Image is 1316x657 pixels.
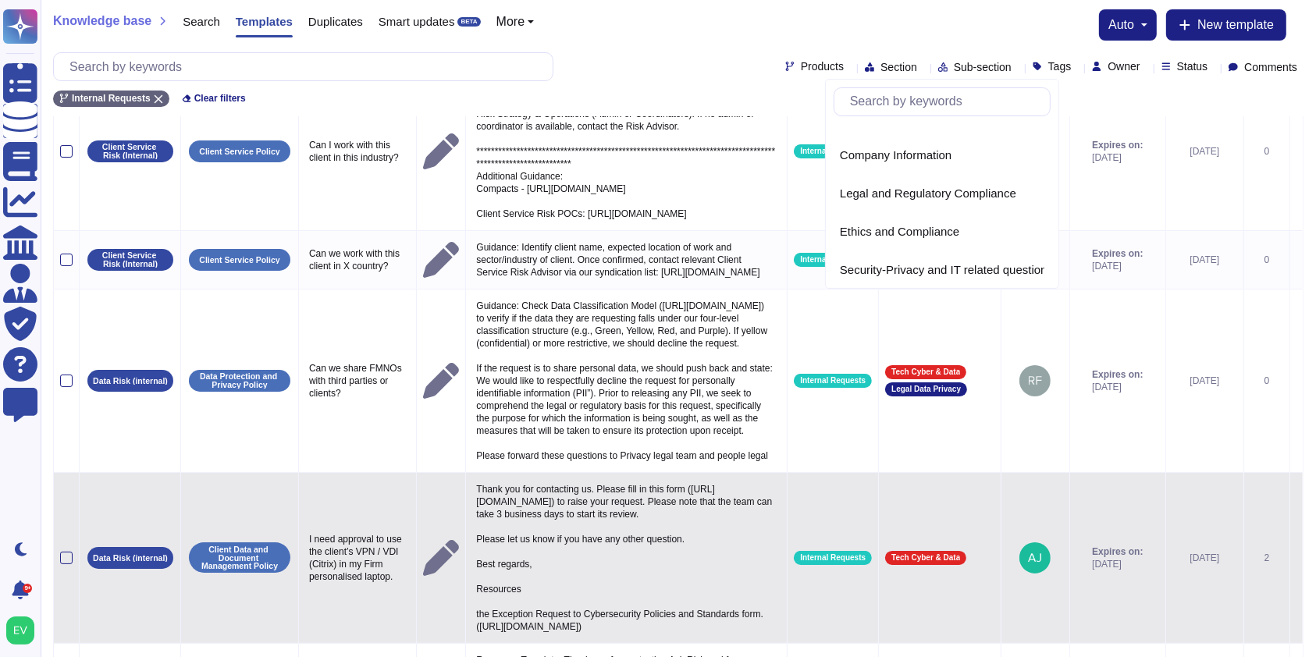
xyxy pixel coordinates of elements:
img: user [1019,365,1051,396]
p: Data Protection and Privacy Policy [194,372,285,389]
div: [DATE] [1172,552,1237,564]
button: New template [1166,9,1286,41]
span: Search [183,16,220,27]
div: Legal and Regulatory Compliance [840,186,1044,201]
p: Guidance: Identify the client's industry, review the relevant Client Service Risk Compacts, and v... [472,79,781,224]
button: user [3,613,45,648]
span: Internal Requests [72,94,151,103]
span: Legal and Regulatory Compliance [840,186,1016,201]
p: Client Service Policy [199,256,279,265]
span: Expires on: [1092,139,1143,151]
div: Ethics and Compliance [834,215,1051,250]
p: Can we share FMNOs with third parties or clients? [305,358,410,403]
span: Company Information [840,148,951,162]
div: 0 [1250,375,1283,387]
p: Client Service Policy [199,147,279,156]
div: 0 [1250,254,1283,266]
span: Ethics and Compliance [840,225,959,239]
span: [DATE] [1092,151,1143,164]
span: Clear filters [194,94,246,103]
span: New template [1197,19,1274,31]
span: Internal Requests [800,554,866,562]
span: Legal Data Privacy [891,385,961,393]
span: auto [1108,19,1134,31]
span: Products [801,61,844,72]
p: Can I work with this client in this industry? [305,135,410,168]
span: [DATE] [1092,260,1143,272]
span: [DATE] [1092,381,1143,393]
span: Internal Requests [800,256,866,264]
img: user [6,616,34,645]
span: [DATE] [1092,558,1143,570]
span: Comments [1244,62,1297,73]
div: Company Information [840,148,1044,162]
div: [DATE] [1172,254,1237,266]
span: Internal Requests [800,377,866,385]
input: Search by keywords [842,88,1050,115]
p: Guidance: Identify client name, expected location of work and sector/industry of client. Once con... [472,237,781,282]
span: Expires on: [1092,247,1143,260]
span: Expires on: [1092,545,1143,558]
p: Data Risk (internal) [93,554,168,563]
span: Status [1177,61,1208,72]
p: Guidance: Check Data Classification Model ([URL][DOMAIN_NAME]) to verify if the data they are req... [472,296,781,466]
span: Internal Requests [800,147,866,155]
button: auto [1108,19,1147,31]
div: Ethics and Compliance [840,225,1044,239]
span: Tech Cyber & Data [891,368,960,376]
input: Search by keywords [62,53,553,80]
p: Thank you for contacting us. Please fill in this form ([URL][DOMAIN_NAME]) to raise your request.... [472,479,781,637]
button: More [496,16,535,28]
span: Section [880,62,917,73]
span: Tags [1048,61,1072,72]
div: Security-Privacy and IT related questions [840,263,1044,277]
div: Security-Privacy and IT related questions [834,253,1051,288]
span: Tech Cyber & Data [891,554,960,562]
div: [DATE] [1172,145,1237,158]
div: 0 [1250,145,1283,158]
span: Expires on: [1092,368,1143,381]
span: Smart updates [379,16,455,27]
div: 2 [1250,552,1283,564]
div: 9+ [23,584,32,593]
div: Company Information [834,138,1051,173]
div: Legal and Regulatory Compliance [834,176,1051,211]
span: Owner [1108,61,1140,72]
p: Client Data and Document Management Policy [194,545,285,570]
span: Templates [236,16,293,27]
span: More [496,16,525,28]
p: I need approval to use the client’s VPN / VDI (Citrix) in my Firm personalised laptop. [305,529,410,587]
p: Client Service Risk (Internal) [93,143,168,159]
img: user [1019,542,1051,574]
div: BETA [457,17,480,27]
span: Knowledge base [53,15,151,27]
span: Duplicates [308,16,363,27]
p: Can we work with this client in X country? [305,243,410,276]
span: Sub-section [954,62,1012,73]
span: Security-Privacy and IT related questions [840,263,1053,277]
p: Data Risk (internal) [93,377,168,385]
p: Client Service Risk (Internal) [93,251,168,268]
div: [DATE] [1172,375,1237,387]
